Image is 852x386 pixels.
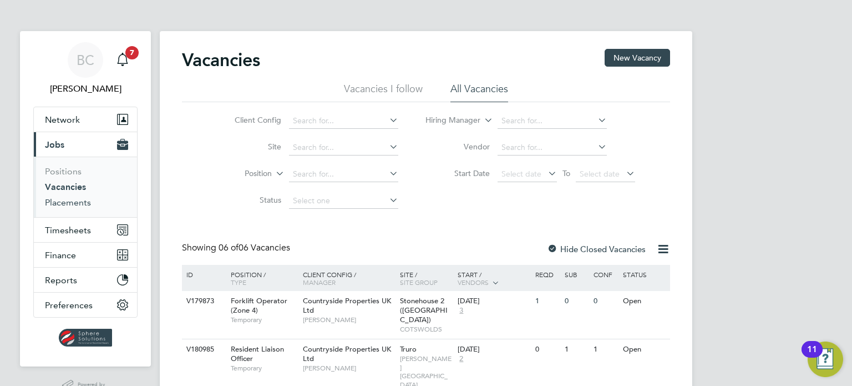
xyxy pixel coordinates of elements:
div: 1 [532,291,561,312]
div: Start / [455,265,532,293]
span: Network [45,114,80,125]
div: Jobs [34,157,137,217]
span: 06 of [219,242,239,253]
div: Client Config / [300,265,397,292]
div: Sub [562,265,591,284]
input: Search for... [289,113,398,129]
li: All Vacancies [450,82,508,102]
span: BC [77,53,94,67]
input: Search for... [289,140,398,156]
button: Reports [34,268,137,292]
a: 7 [111,42,134,78]
span: Briony Carr [33,82,138,96]
span: Timesheets [45,225,91,235]
span: Truro [400,344,417,354]
span: Select date [501,169,541,179]
label: Start Date [426,168,490,178]
button: Network [34,107,137,132]
a: Go to home page [33,329,138,347]
button: Jobs [34,132,137,157]
div: 1 [591,339,620,360]
img: spheresolutions-logo-retina.png [59,329,113,347]
label: Vendor [426,142,490,152]
span: Stonehouse 2 ([GEOGRAPHIC_DATA]) [400,296,448,324]
button: Open Resource Center, 11 new notifications [808,342,843,377]
span: Temporary [231,364,297,373]
a: Vacancies [45,182,86,192]
span: COTSWOLDS [400,325,453,334]
div: 0 [562,291,591,312]
input: Search for... [498,140,607,156]
span: Finance [45,250,76,260]
span: Type [231,278,246,287]
span: To [559,166,574,181]
div: 0 [532,339,561,360]
input: Select one [289,193,398,209]
div: 11 [807,349,817,364]
a: Placements [45,197,91,208]
div: [DATE] [458,345,530,354]
span: Preferences [45,300,93,310]
span: [PERSON_NAME] [303,364,394,373]
span: Reports [45,275,77,285]
span: [PERSON_NAME] [303,315,394,324]
span: Countryside Properties UK Ltd [303,344,391,363]
li: Vacancies I follow [344,82,423,102]
label: Site [217,142,281,152]
div: Site / [397,265,455,292]
div: 0 [591,291,620,312]
label: Hide Closed Vacancies [547,244,646,254]
a: Positions [45,166,82,177]
span: 7 [125,46,139,59]
label: Client Config [217,115,281,125]
div: 1 [562,339,591,360]
div: Conf [591,265,620,284]
nav: Main navigation [20,31,151,367]
label: Status [217,195,281,205]
span: Site Group [400,278,438,287]
div: V180985 [184,339,222,360]
button: Finance [34,243,137,267]
div: ID [184,265,222,284]
input: Search for... [289,167,398,182]
button: Timesheets [34,218,137,242]
span: Temporary [231,315,297,324]
div: [DATE] [458,297,530,306]
span: Vendors [458,278,489,287]
button: Preferences [34,293,137,317]
span: Manager [303,278,336,287]
div: Open [620,291,668,312]
h2: Vacancies [182,49,260,71]
span: Jobs [45,139,64,150]
input: Search for... [498,113,607,129]
span: Resident Liaison Officer [231,344,284,363]
div: Position / [222,265,300,292]
div: Open [620,339,668,360]
label: Hiring Manager [417,115,480,126]
span: 3 [458,306,465,315]
button: New Vacancy [605,49,670,67]
span: Forklift Operator (Zone 4) [231,296,287,315]
label: Position [208,168,272,179]
div: Reqd [532,265,561,284]
span: 06 Vacancies [219,242,290,253]
div: V179873 [184,291,222,312]
div: Showing [182,242,292,254]
span: Countryside Properties UK Ltd [303,296,391,315]
span: Select date [580,169,620,179]
span: 2 [458,354,465,364]
div: Status [620,265,668,284]
a: BC[PERSON_NAME] [33,42,138,96]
